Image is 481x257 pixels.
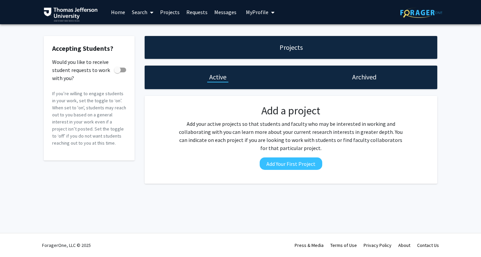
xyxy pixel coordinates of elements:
a: Press & Media [295,242,324,248]
img: ForagerOne Logo [400,7,442,18]
a: Projects [157,0,183,24]
a: Search [128,0,157,24]
p: Add your active projects so that students and faculty who may be interested in working and collab... [177,120,405,152]
div: ForagerOne, LLC © 2025 [42,233,91,257]
button: Add Your First Project [260,157,322,170]
a: Home [108,0,128,24]
p: If you’re willing to engage students in your work, set the toggle to ‘on’. When set to 'on', stud... [52,90,126,147]
a: Privacy Policy [364,242,392,248]
span: My Profile [246,9,268,15]
h2: Accepting Students? [52,44,126,52]
a: Terms of Use [330,242,357,248]
img: Thomas Jefferson University Logo [44,7,98,22]
span: Would you like to receive student requests to work with you? [52,58,111,82]
h1: Active [209,72,226,82]
a: About [398,242,410,248]
a: Messages [211,0,240,24]
h2: Add a project [177,104,405,117]
a: Requests [183,0,211,24]
iframe: Chat [5,227,29,252]
h1: Archived [352,72,376,82]
a: Contact Us [417,242,439,248]
h1: Projects [280,43,303,52]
